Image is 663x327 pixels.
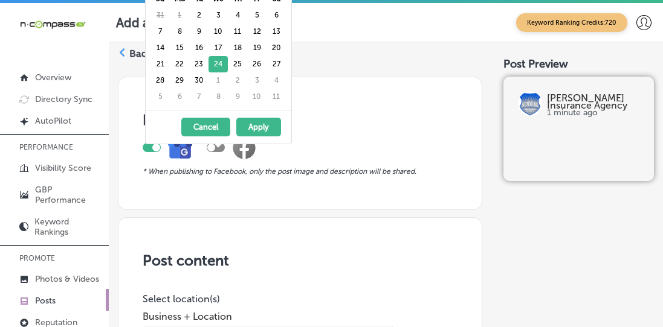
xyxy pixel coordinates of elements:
span: Business + Location [143,311,394,322]
p: [PERSON_NAME] Insurance Agency [547,95,639,109]
td: 4 [267,72,286,89]
td: 12 [247,24,267,40]
td: 15 [170,40,189,56]
td: 7 [150,24,170,40]
td: 17 [209,40,228,56]
td: 13 [267,24,286,40]
p: Select location(s) [143,293,394,305]
td: 9 [228,89,247,105]
button: Apply [236,118,281,136]
td: 11 [228,24,247,40]
label: Back [129,47,152,60]
p: Keyword Rankings [34,217,103,237]
h3: Publish to [143,111,458,129]
td: 26 [247,56,267,72]
td: 9 [189,24,209,40]
p: Overview [35,72,71,83]
h3: Post content [143,252,458,269]
div: Post Preview [503,57,654,71]
p: GBP Performance [35,185,103,205]
td: 5 [247,7,267,24]
td: 18 [228,40,247,56]
td: 22 [170,56,189,72]
td: 11 [267,89,286,105]
td: 1 [170,7,189,24]
td: 6 [170,89,189,105]
td: 2 [228,72,247,89]
td: 19 [247,40,267,56]
td: 23 [189,56,209,72]
td: 27 [267,56,286,72]
td: 3 [209,7,228,24]
span: Keyword Ranking Credits: 720 [516,13,627,32]
img: 660ab0bf-5cc7-4cb8-ba1c-48b5ae0f18e60NCTV_CLogo_TV_Black_-500x88.png [19,19,86,30]
i: * When publishing to Facebook, only the post image and description will be shared. [143,167,416,176]
p: Visibility Score [35,163,91,173]
p: AutoPilot [35,116,71,126]
p: Add a Post [116,15,178,30]
td: 10 [209,24,228,40]
p: Directory Sync [35,94,92,104]
td: 8 [209,89,228,105]
img: logo [518,92,542,116]
td: 25 [228,56,247,72]
td: 21 [150,56,170,72]
td: 1 [209,72,228,89]
td: 14 [150,40,170,56]
td: 16 [189,40,209,56]
td: 28 [150,72,170,89]
td: 2 [189,7,209,24]
td: 3 [247,72,267,89]
td: 24 [209,56,228,72]
td: 20 [267,40,286,56]
td: 8 [170,24,189,40]
td: 29 [170,72,189,89]
td: 10 [247,89,267,105]
td: 30 [189,72,209,89]
td: 5 [150,89,170,105]
td: 31 [150,7,170,24]
td: 4 [228,7,247,24]
button: Cancel [181,118,230,136]
p: 1 minute ago [547,109,639,116]
p: Photos & Videos [35,274,99,284]
td: 7 [189,89,209,105]
td: 6 [267,7,286,24]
